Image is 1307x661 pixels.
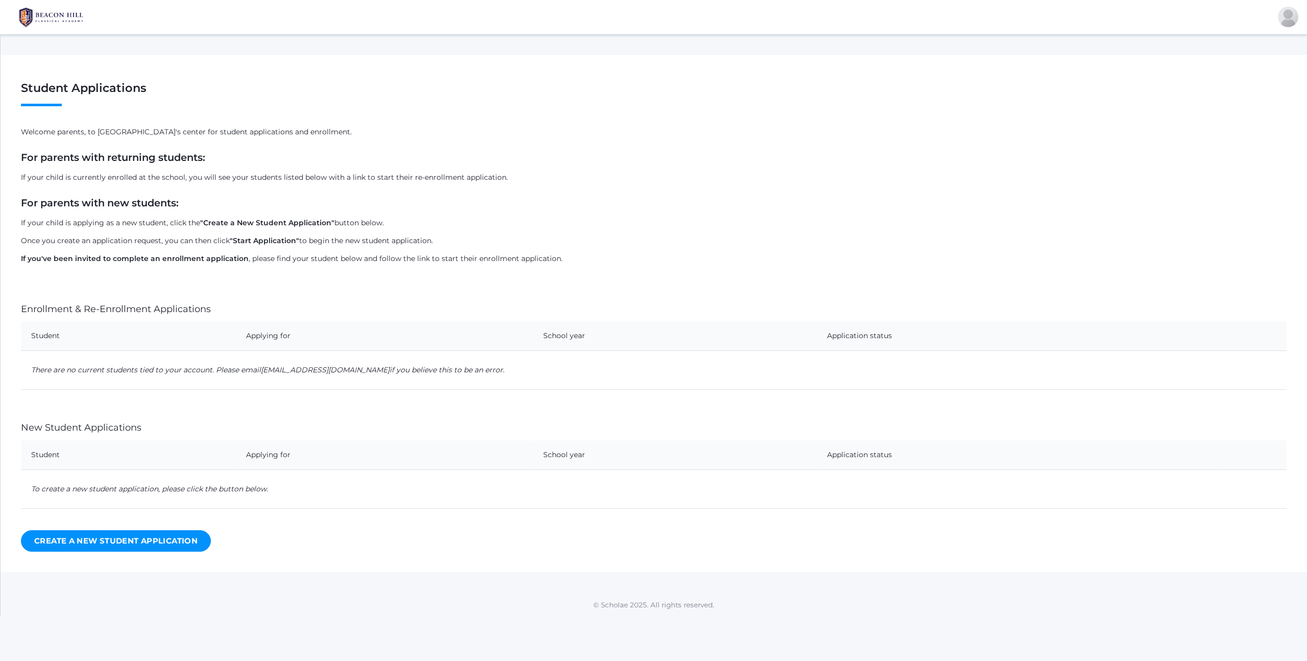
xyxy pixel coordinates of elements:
strong: If you've been invited to complete an enrollment application [21,254,249,263]
th: School year [533,440,817,470]
th: Application status [817,321,1220,351]
a: [EMAIL_ADDRESS][DOMAIN_NAME] [261,365,390,374]
th: Applying for [236,321,533,351]
th: School year [533,321,817,351]
a: Create a New Student Application [21,530,211,552]
strong: "Create a New Student Application" [200,218,334,227]
p: If your child is applying as a new student, click the button below. [21,218,1287,228]
h4: Enrollment & Re-Enrollment Applications [21,304,1287,315]
p: Once you create an application request, you can then click to begin the new student application. [21,235,1287,246]
div: Chris Brahmer [1278,7,1298,27]
strong: For parents with new students: [21,197,179,209]
em: To create a new student application, please click the button below. [31,484,268,493]
th: Applying for [236,440,533,470]
th: Student [21,440,236,470]
h1: Student Applications [21,82,1287,106]
p: Welcome parents, to [GEOGRAPHIC_DATA]'s center for student applications and enrollment. [21,127,1287,137]
em: There are no current students tied to your account. Please email if you believe this to be an error. [31,365,504,374]
th: Student [21,321,236,351]
th: Application status [817,440,1220,470]
h4: New Student Applications [21,423,1287,433]
p: If your child is currently enrolled at the school, you will see your students listed below with a... [21,172,1287,183]
img: BHCALogos-05-308ed15e86a5a0abce9b8dd61676a3503ac9727e845dece92d48e8588c001991.png [13,5,89,30]
p: , please find your student below and follow the link to start their enrollment application. [21,253,1287,264]
strong: "Start Application" [230,236,299,245]
p: © Scholae 2025. All rights reserved. [1,600,1307,610]
strong: For parents with returning students: [21,151,205,163]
